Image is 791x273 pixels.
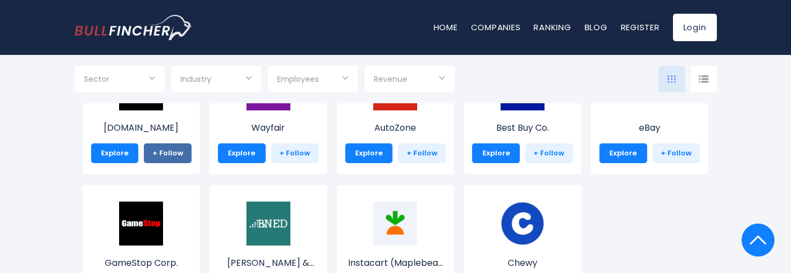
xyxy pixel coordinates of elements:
img: CHWY.jpeg [501,202,545,246]
img: icon-comp-grid.svg [667,75,676,83]
p: AutoZone [345,121,446,135]
a: Explore [472,143,520,163]
p: Best Buy Co. [472,121,573,135]
a: + Follow [653,143,700,163]
a: Home [434,21,458,33]
a: Companies [471,21,521,33]
p: Amazon.com [91,121,192,135]
a: Login [673,14,717,41]
a: Explore [345,143,393,163]
p: eBay [599,121,700,135]
p: Instacart (Maplebear) [345,257,446,270]
img: CART.png [373,202,417,246]
a: + Follow [144,143,192,163]
span: Industry [181,74,212,84]
input: Selection [374,70,445,90]
a: + Follow [525,143,573,163]
a: GameStop Corp. [91,222,192,270]
a: Explore [599,143,647,163]
p: Chewy [472,257,573,270]
a: Ranking [534,21,571,33]
a: Register [621,21,660,33]
a: Explore [218,143,266,163]
input: Selection [278,70,348,90]
a: + Follow [271,143,319,163]
img: GME.png [119,202,163,246]
p: GameStop Corp. [91,257,192,270]
a: [PERSON_NAME] & [PERSON_NAME] Educ... [218,222,319,270]
input: Selection [181,70,251,90]
img: BNED.png [246,202,290,246]
input: Selection [85,70,155,90]
a: Instacart (Maplebea... [345,222,446,270]
a: Go to homepage [75,15,193,40]
a: Blog [585,21,608,33]
a: Explore [91,143,139,163]
img: icon-comp-list-view.svg [699,75,709,83]
p: Barnes & Noble Education [218,257,319,270]
img: bullfincher logo [75,15,193,40]
p: Wayfair [218,121,319,135]
a: Chewy [472,222,573,270]
span: Employees [278,74,319,84]
a: + Follow [398,143,446,163]
span: Sector [85,74,110,84]
span: Revenue [374,74,408,84]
